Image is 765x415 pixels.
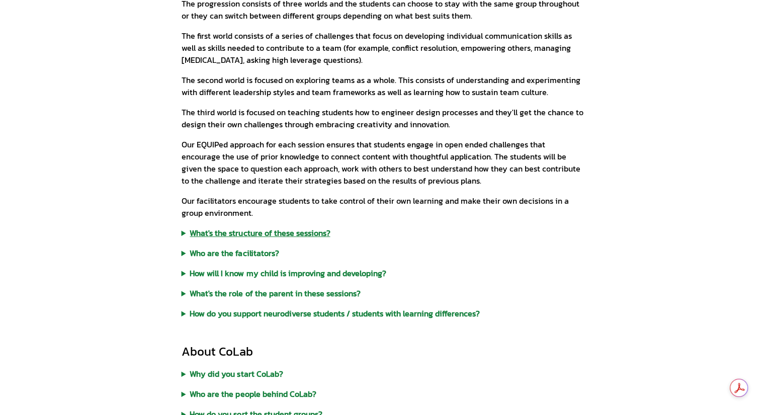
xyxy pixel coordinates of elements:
[182,247,584,259] summary: Who are the facilitators?
[182,227,584,239] summary: What's the structure of these sessions?
[182,368,584,380] summary: Why did you start CoLab?
[182,106,584,130] p: The third world is focused on teaching students how to engineer design processes and they'll get ...
[182,74,584,98] p: The second world is focused on exploring teams as a whole. This consists of understanding and exp...
[182,138,584,187] p: Our EQUIPed approach for each session ensures that students engage in open ended challenges that ...
[182,267,584,279] summary: How will I know my child is improving and developing?
[182,287,584,299] summary: What's the role of the parent in these sessions?
[182,195,584,219] p: Our facilitators encourage students to take control of their own learning and make their own deci...
[182,307,584,319] summary: How do you support neurodiverse students / students with learning differences?
[182,30,584,66] p: The first world consists of a series of challenges that focus on developing individual communicat...
[182,344,584,360] div: About CoLab
[182,388,584,400] summary: Who are the people behind CoLab?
